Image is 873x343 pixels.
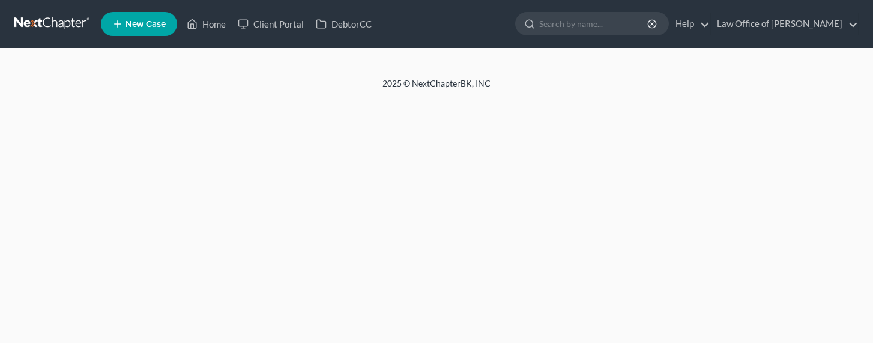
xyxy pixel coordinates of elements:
a: Law Office of [PERSON_NAME] [711,13,858,35]
span: New Case [125,20,166,29]
a: Client Portal [232,13,310,35]
a: DebtorCC [310,13,378,35]
a: Home [181,13,232,35]
a: Help [669,13,710,35]
input: Search by name... [539,13,649,35]
div: 2025 © NextChapterBK, INC [94,77,779,99]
